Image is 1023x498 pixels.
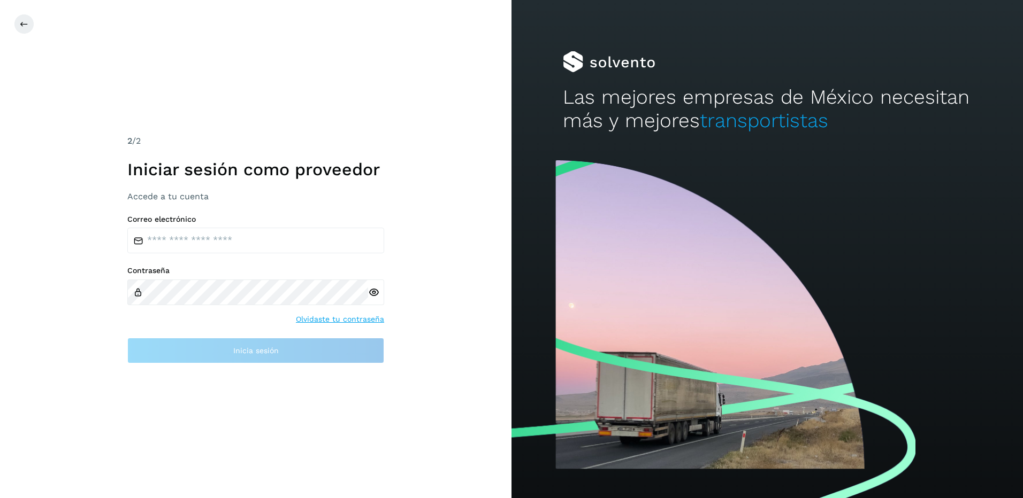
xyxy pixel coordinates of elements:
[127,191,384,201] h3: Accede a tu cuenta
[233,347,279,354] span: Inicia sesión
[563,85,972,133] h2: Las mejores empresas de México necesitan más y mejores
[127,135,384,147] div: /2
[127,266,384,275] label: Contraseña
[700,109,828,132] span: transportistas
[127,215,384,224] label: Correo electrónico
[127,338,384,363] button: Inicia sesión
[127,159,384,180] h1: Iniciar sesión como proveedor
[296,314,384,325] a: Olvidaste tu contraseña
[127,136,132,146] span: 2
